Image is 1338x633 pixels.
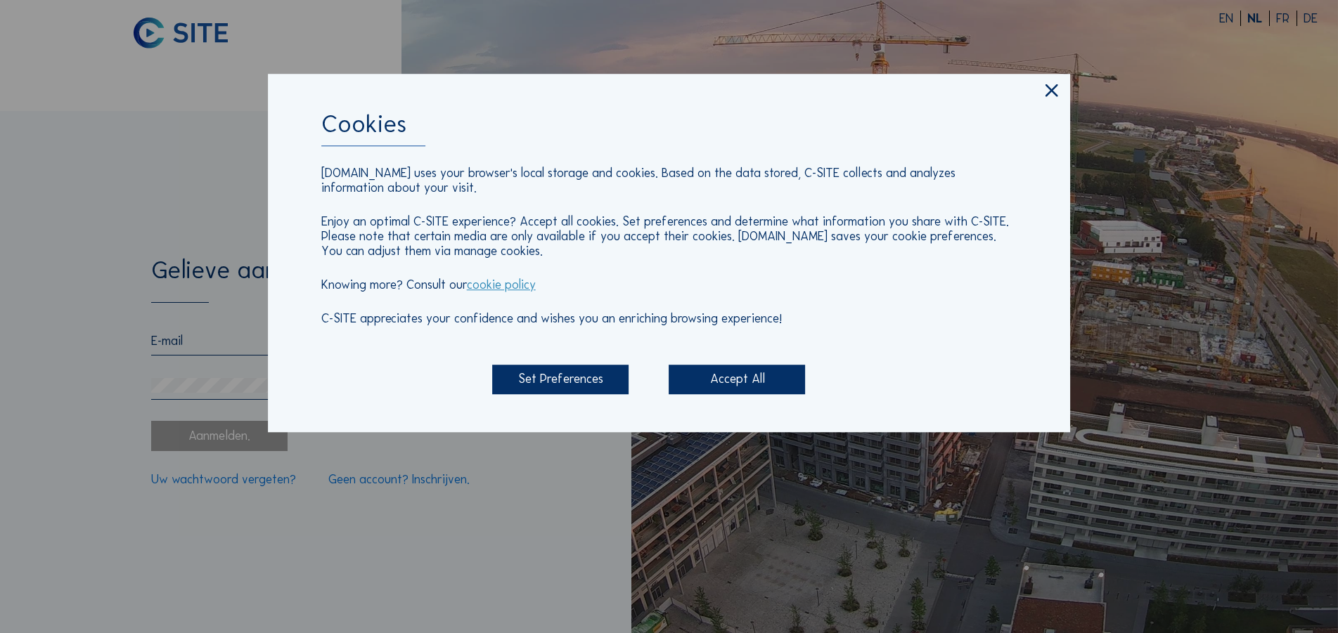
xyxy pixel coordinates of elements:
[321,112,1017,147] div: Cookies
[321,166,1017,195] p: [DOMAIN_NAME] uses your browser's local storage and cookies. Based on the data stored, C-SITE col...
[492,365,629,394] div: Set Preferences
[669,365,805,394] div: Accept All
[321,278,1017,293] p: Knowing more? Consult our
[467,278,536,293] a: cookie policy
[321,312,1017,327] p: C-SITE appreciates your confidence and wishes you an enriching browsing experience!
[321,214,1017,259] p: Enjoy an optimal C-SITE experience? Accept all cookies. Set preferences and determine what inform...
